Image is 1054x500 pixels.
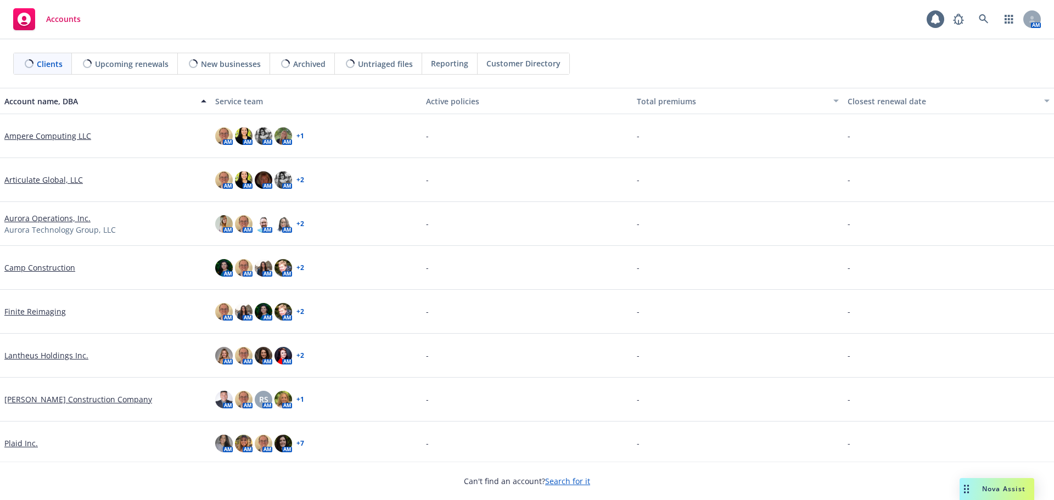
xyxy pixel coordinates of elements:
[637,130,640,142] span: -
[426,394,429,405] span: -
[4,95,194,107] div: Account name, DBA
[637,218,640,229] span: -
[296,133,304,139] a: + 1
[296,440,304,447] a: + 7
[982,484,1025,493] span: Nova Assist
[296,308,304,315] a: + 2
[274,435,292,452] img: photo
[948,8,969,30] a: Report a Bug
[255,435,272,452] img: photo
[848,394,850,405] span: -
[426,130,429,142] span: -
[274,127,292,145] img: photo
[998,8,1020,30] a: Switch app
[293,58,326,70] span: Archived
[9,4,85,35] a: Accounts
[235,303,253,321] img: photo
[973,8,995,30] a: Search
[211,88,422,114] button: Service team
[4,394,152,405] a: [PERSON_NAME] Construction Company
[215,215,233,233] img: photo
[255,215,272,233] img: photo
[296,221,304,227] a: + 2
[296,352,304,359] a: + 2
[4,306,66,317] a: Finite Reimaging
[848,130,850,142] span: -
[215,303,233,321] img: photo
[255,347,272,364] img: photo
[235,347,253,364] img: photo
[296,177,304,183] a: + 2
[960,478,1034,500] button: Nova Assist
[426,218,429,229] span: -
[637,437,640,449] span: -
[296,265,304,271] a: + 2
[848,174,850,186] span: -
[848,437,850,449] span: -
[235,259,253,277] img: photo
[259,394,268,405] span: RS
[4,130,91,142] a: Ampere Computing LLC
[215,435,233,452] img: photo
[960,478,973,500] div: Drag to move
[848,350,850,361] span: -
[4,174,83,186] a: Articulate Global, LLC
[235,171,253,189] img: photo
[255,259,272,277] img: photo
[274,215,292,233] img: photo
[637,394,640,405] span: -
[215,127,233,145] img: photo
[255,127,272,145] img: photo
[274,259,292,277] img: photo
[431,58,468,69] span: Reporting
[4,437,38,449] a: Plaid Inc.
[848,306,850,317] span: -
[545,476,590,486] a: Search for it
[274,171,292,189] img: photo
[637,262,640,273] span: -
[637,306,640,317] span: -
[4,262,75,273] a: Camp Construction
[426,262,429,273] span: -
[426,350,429,361] span: -
[274,391,292,408] img: photo
[215,171,233,189] img: photo
[95,58,169,70] span: Upcoming renewals
[215,95,417,107] div: Service team
[848,262,850,273] span: -
[426,306,429,317] span: -
[235,435,253,452] img: photo
[632,88,843,114] button: Total premiums
[215,391,233,408] img: photo
[201,58,261,70] span: New businesses
[215,259,233,277] img: photo
[235,127,253,145] img: photo
[255,171,272,189] img: photo
[848,218,850,229] span: -
[46,15,81,24] span: Accounts
[486,58,560,69] span: Customer Directory
[4,224,116,235] span: Aurora Technology Group, LLC
[235,391,253,408] img: photo
[426,437,429,449] span: -
[426,174,429,186] span: -
[637,350,640,361] span: -
[37,58,63,70] span: Clients
[235,215,253,233] img: photo
[637,95,827,107] div: Total premiums
[4,350,88,361] a: Lantheus Holdings Inc.
[4,212,91,224] a: Aurora Operations, Inc.
[464,475,590,487] span: Can't find an account?
[637,174,640,186] span: -
[358,58,413,70] span: Untriaged files
[255,303,272,321] img: photo
[215,347,233,364] img: photo
[426,95,628,107] div: Active policies
[274,303,292,321] img: photo
[274,347,292,364] img: photo
[848,95,1038,107] div: Closest renewal date
[843,88,1054,114] button: Closest renewal date
[422,88,632,114] button: Active policies
[296,396,304,403] a: + 1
